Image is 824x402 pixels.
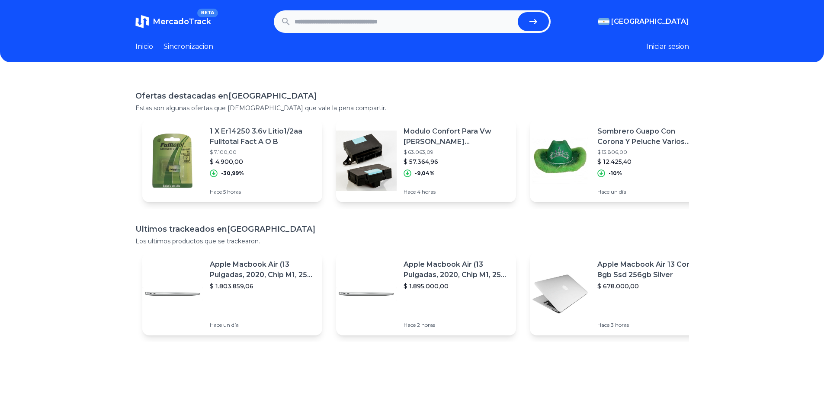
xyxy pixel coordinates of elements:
span: MercadoTrack [153,17,211,26]
p: $ 1.803.859,06 [210,282,315,290]
span: BETA [197,9,218,17]
span: [GEOGRAPHIC_DATA] [611,16,689,27]
p: 1 X Er14250 3.6v Litio1/2aa Fulltotal Fact A O B [210,126,315,147]
p: -10% [609,170,622,177]
a: MercadoTrackBETA [135,15,211,29]
a: Featured imageApple Macbook Air 13 Core I5 8gb Ssd 256gb Silver$ 678.000,00Hace 3 horas [530,252,710,335]
p: $ 678.000,00 [597,282,703,290]
button: Iniciar sesion [646,41,689,52]
h1: Ultimos trackeados en [GEOGRAPHIC_DATA] [135,223,689,235]
p: Sombrero Guapo Con Corona Y Peluche Varios Colores [597,126,703,147]
p: Apple Macbook Air (13 Pulgadas, 2020, Chip M1, 256 Gb De Ssd, 8 Gb De Ram) - Plata [404,259,509,280]
a: Sincronizacion [164,41,213,52]
h1: Ofertas destacadas en [GEOGRAPHIC_DATA] [135,90,689,102]
p: $ 1.895.000,00 [404,282,509,290]
p: $ 7.100,00 [210,149,315,156]
p: $ 4.900,00 [210,157,315,166]
a: Featured imageModulo Confort Para Vw [PERSON_NAME] [PERSON_NAME] 2011 Cierre Centralizado Pa$ 63.... [336,119,516,202]
p: Hace un día [597,188,703,195]
p: Hace 3 horas [597,322,703,329]
p: -9,04% [415,170,435,177]
p: $ 63.063,09 [404,149,509,156]
a: Featured imageApple Macbook Air (13 Pulgadas, 2020, Chip M1, 256 Gb De Ssd, 8 Gb De Ram) - Plata$... [336,252,516,335]
a: Featured imageApple Macbook Air (13 Pulgadas, 2020, Chip M1, 256 Gb De Ssd, 8 Gb De Ram) - Plata$... [142,252,322,335]
a: Inicio [135,41,153,52]
img: Argentina [598,18,609,25]
img: Featured image [142,131,203,191]
p: $ 13.806,00 [597,149,703,156]
p: Hace un día [210,322,315,329]
img: Featured image [336,131,397,191]
p: Hace 5 horas [210,188,315,195]
p: Los ultimos productos que se trackearon. [135,237,689,246]
img: Featured image [142,264,203,324]
img: MercadoTrack [135,15,149,29]
img: Featured image [530,131,590,191]
p: $ 12.425,40 [597,157,703,166]
a: Featured image1 X Er14250 3.6v Litio1/2aa Fulltotal Fact A O B$ 7.100,00$ 4.900,00-30,99%Hace 5 h... [142,119,322,202]
button: [GEOGRAPHIC_DATA] [598,16,689,27]
p: Hace 2 horas [404,322,509,329]
p: Estas son algunas ofertas que [DEMOGRAPHIC_DATA] que vale la pena compartir. [135,104,689,112]
img: Featured image [530,264,590,324]
p: $ 57.364,96 [404,157,509,166]
p: -30,99% [221,170,244,177]
img: Featured image [336,264,397,324]
p: Apple Macbook Air (13 Pulgadas, 2020, Chip M1, 256 Gb De Ssd, 8 Gb De Ram) - Plata [210,259,315,280]
p: Apple Macbook Air 13 Core I5 8gb Ssd 256gb Silver [597,259,703,280]
p: Modulo Confort Para Vw [PERSON_NAME] [PERSON_NAME] 2011 Cierre Centralizado Pa [404,126,509,147]
a: Featured imageSombrero Guapo Con Corona Y Peluche Varios Colores$ 13.806,00$ 12.425,40-10%Hace un... [530,119,710,202]
p: Hace 4 horas [404,188,509,195]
